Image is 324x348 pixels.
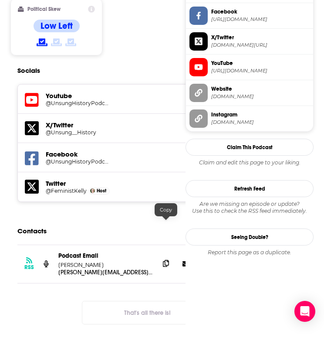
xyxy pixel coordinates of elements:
[24,264,34,271] h3: RSS
[211,34,310,41] span: X/Twitter
[46,188,87,194] a: @FeministKelly
[46,121,239,129] h5: X/Twitter
[211,85,310,93] span: Website
[211,59,310,67] span: YouTube
[46,150,239,158] h5: Facebook
[186,159,314,166] div: Claim and edit this page to your liking.
[189,7,310,25] a: Facebook[URL][DOMAIN_NAME]
[46,92,239,100] h5: Youtube
[186,201,314,215] div: Are we missing an episode or update? Use this to check the RSS feed immediately.
[189,32,310,51] a: X/Twitter[DOMAIN_NAME][URL]
[186,249,314,256] div: Report this page as a duplicate.
[17,62,40,79] h2: Socials
[189,84,310,102] a: Website[DOMAIN_NAME]
[17,223,47,239] h2: Contacts
[40,20,73,31] h4: Low Left
[211,42,310,48] span: twitter.com/Unsung__History
[211,68,310,74] span: https://www.youtube.com/@UnsungHistoryPodcast
[97,188,106,194] span: Host
[46,100,239,106] a: @UnsungHistoryPodcast
[46,158,239,165] a: @UnsungHistoryPodcast
[46,179,239,188] h5: Twitter
[46,129,239,136] a: @Unsung__History
[27,6,61,12] h2: Political Skew
[189,58,310,76] a: YouTube[URL][DOMAIN_NAME]
[186,229,314,246] a: Seeing Double?
[211,119,310,126] span: instagram.com
[211,93,310,100] span: unsunghistorypodcast.com
[189,109,310,128] a: Instagram[DOMAIN_NAME]
[46,129,108,136] h5: @Unsung__History
[58,269,152,276] p: [PERSON_NAME][EMAIL_ADDRESS][DOMAIN_NAME]
[58,261,152,269] p: [PERSON_NAME]
[211,16,310,23] span: https://www.facebook.com/UnsungHistoryPodcast
[211,8,310,16] span: Facebook
[46,100,108,106] h5: @UnsungHistoryPodcast
[90,188,95,193] img: Kelly Pollock
[186,180,314,197] button: Refresh Feed
[186,139,314,156] button: Claim This Podcast
[211,111,310,119] span: Instagram
[58,252,152,259] p: Podcast Email
[82,301,213,324] button: Nothing here.
[294,301,315,322] div: Open Intercom Messenger
[155,203,177,216] div: Copy
[46,158,108,165] h5: @UnsungHistoryPodcast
